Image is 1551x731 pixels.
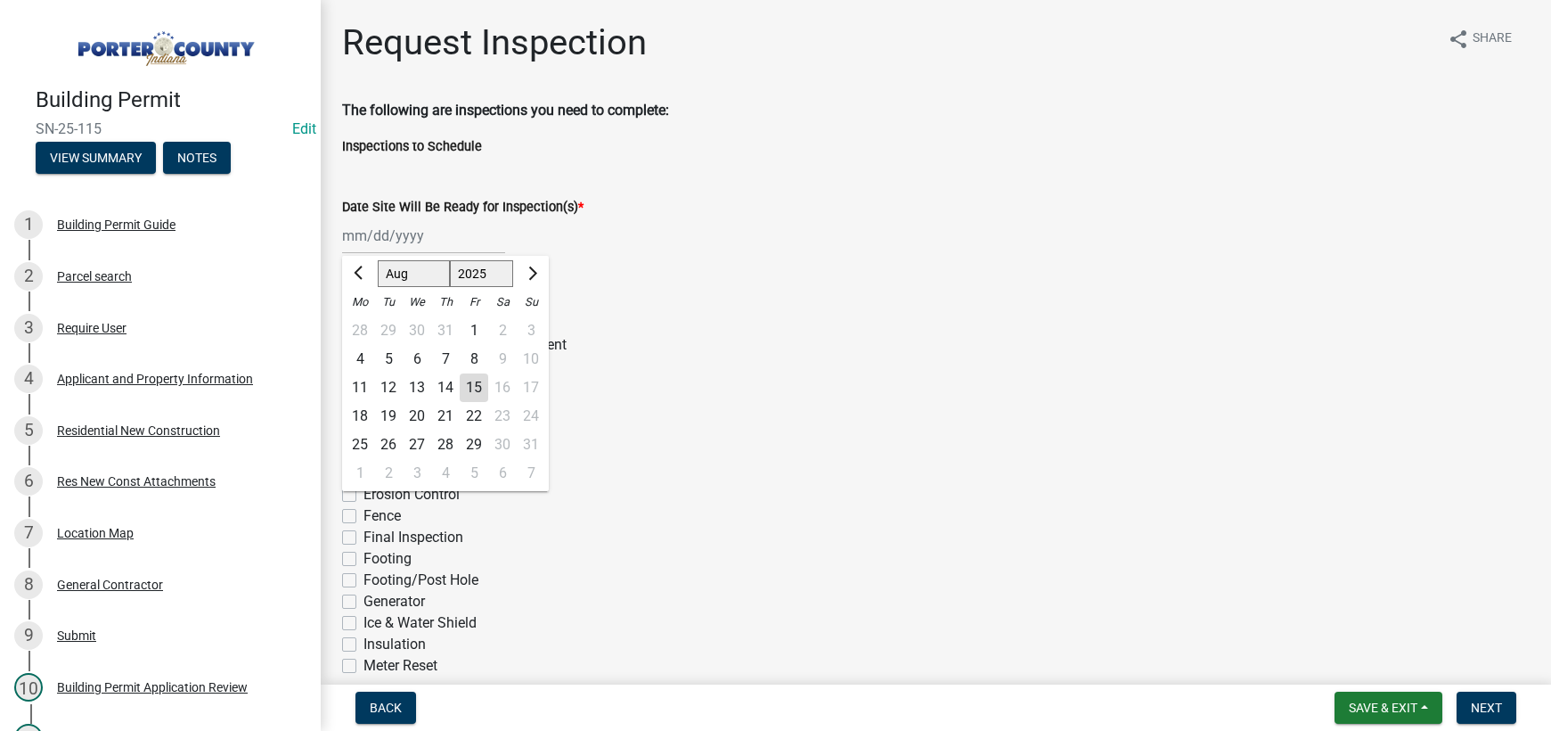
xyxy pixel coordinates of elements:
[450,260,514,287] select: Select year
[346,316,374,345] div: Monday, July 28, 2025
[346,431,374,459] div: Monday, August 25, 2025
[403,316,431,345] div: 30
[431,459,460,488] div: 4
[342,21,647,64] h1: Request Inspection
[1433,21,1526,56] button: shareShare
[431,288,460,316] div: Th
[460,345,488,374] div: 8
[403,402,431,431] div: Wednesday, August 20, 2025
[36,19,292,69] img: Porter County, Indiana
[431,431,460,459] div: Thursday, August 28, 2025
[1473,29,1512,50] span: Share
[374,402,403,431] div: 19
[363,527,463,548] label: Final Inspection
[431,316,460,345] div: 31
[36,120,285,137] span: SN-25-115
[14,621,43,650] div: 9
[14,416,43,445] div: 5
[460,374,488,402] div: 15
[374,459,403,488] div: Tuesday, September 2, 2025
[431,374,460,402] div: Thursday, August 14, 2025
[342,141,482,153] label: Inspections to Schedule
[374,316,403,345] div: 29
[14,467,43,496] div: 6
[14,314,43,342] div: 3
[363,634,426,655] label: Insulation
[431,402,460,431] div: Thursday, August 21, 2025
[1349,701,1417,715] span: Save & Exit
[57,373,253,385] div: Applicant and Property Information
[1457,692,1516,724] button: Next
[14,673,43,702] div: 10
[403,402,431,431] div: 20
[374,316,403,345] div: Tuesday, July 29, 2025
[346,402,374,431] div: Monday, August 18, 2025
[342,102,669,119] strong: The following are inspections you need to complete:
[431,431,460,459] div: 28
[460,402,488,431] div: Friday, August 22, 2025
[292,120,316,137] wm-modal-confirm: Edit Application Number
[346,459,374,488] div: Monday, September 1, 2025
[292,120,316,137] a: Edit
[374,431,403,459] div: Tuesday, August 26, 2025
[431,345,460,374] div: 7
[57,629,96,642] div: Submit
[403,345,431,374] div: Wednesday, August 6, 2025
[403,345,431,374] div: 6
[57,527,134,539] div: Location Map
[57,424,220,437] div: Residential New Construction
[346,316,374,345] div: 28
[403,288,431,316] div: We
[57,579,163,591] div: General Contractor
[403,431,431,459] div: 27
[163,152,231,166] wm-modal-confirm: Notes
[14,365,43,393] div: 4
[36,152,156,166] wm-modal-confirm: Summary
[14,519,43,547] div: 7
[57,475,216,488] div: Res New Const Attachments
[14,262,43,291] div: 2
[378,260,450,287] select: Select month
[460,402,488,431] div: 22
[1335,692,1442,724] button: Save & Exit
[403,374,431,402] div: 13
[346,374,374,402] div: 11
[431,316,460,345] div: Thursday, July 31, 2025
[349,259,371,288] button: Previous month
[403,431,431,459] div: Wednesday, August 27, 2025
[374,374,403,402] div: Tuesday, August 12, 2025
[374,345,403,374] div: Tuesday, August 5, 2025
[355,692,416,724] button: Back
[517,288,545,316] div: Su
[342,218,505,254] input: mm/dd/yyyy
[363,677,539,698] label: Pad or Pier Inst / Tie-Downs
[460,459,488,488] div: Friday, September 5, 2025
[403,459,431,488] div: Wednesday, September 3, 2025
[363,570,478,591] label: Footing/Post Hole
[36,87,306,113] h4: Building Permit
[403,374,431,402] div: Wednesday, August 13, 2025
[370,701,402,715] span: Back
[403,316,431,345] div: Wednesday, July 30, 2025
[1448,29,1469,50] i: share
[460,345,488,374] div: Friday, August 8, 2025
[36,142,156,174] button: View Summary
[346,345,374,374] div: 4
[363,655,437,677] label: Meter Reset
[57,218,176,231] div: Building Permit Guide
[363,505,401,527] label: Fence
[520,259,542,288] button: Next month
[346,288,374,316] div: Mo
[374,345,403,374] div: 5
[346,402,374,431] div: 18
[431,345,460,374] div: Thursday, August 7, 2025
[431,459,460,488] div: Thursday, September 4, 2025
[460,288,488,316] div: Fr
[460,316,488,345] div: Friday, August 1, 2025
[346,431,374,459] div: 25
[374,402,403,431] div: Tuesday, August 19, 2025
[488,288,517,316] div: Sa
[460,431,488,459] div: 29
[460,316,488,345] div: 1
[346,345,374,374] div: Monday, August 4, 2025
